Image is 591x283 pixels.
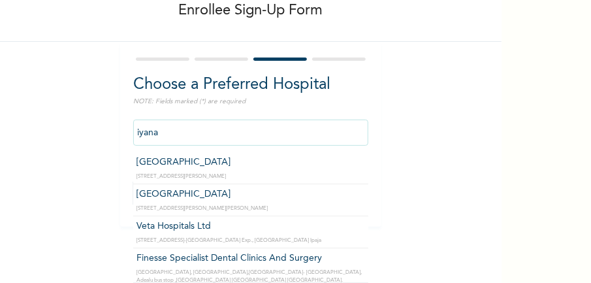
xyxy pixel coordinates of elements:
[133,73,368,97] h2: Choose a Preferred Hospital
[136,237,365,244] p: [STREET_ADDRESS]-[GEOGRAPHIC_DATA] Exp., [GEOGRAPHIC_DATA] Ipaja
[133,120,368,146] input: Search by name, address or governorate
[136,188,365,201] p: [GEOGRAPHIC_DATA]
[136,252,365,265] p: Finesse Specialist Dental Clinics And Surgery
[136,173,365,180] p: [STREET_ADDRESS][PERSON_NAME]
[133,97,368,107] p: NOTE: Fields marked (*) are required
[136,156,365,169] p: [GEOGRAPHIC_DATA]
[136,205,365,212] p: [STREET_ADDRESS][PERSON_NAME][PERSON_NAME]
[136,220,365,233] p: Veta Hospitals Ltd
